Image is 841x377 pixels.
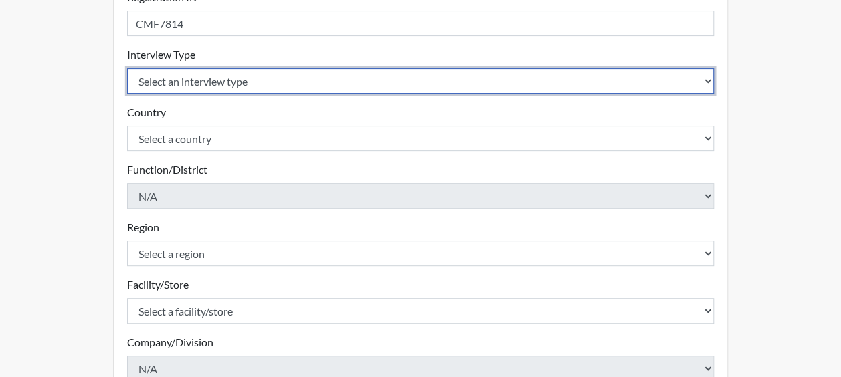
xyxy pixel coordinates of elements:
[127,104,166,120] label: Country
[127,219,159,235] label: Region
[127,11,715,36] input: Insert a Registration ID, which needs to be a unique alphanumeric value for each interviewee
[127,162,207,178] label: Function/District
[127,47,195,63] label: Interview Type
[127,334,213,350] label: Company/Division
[127,277,189,293] label: Facility/Store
